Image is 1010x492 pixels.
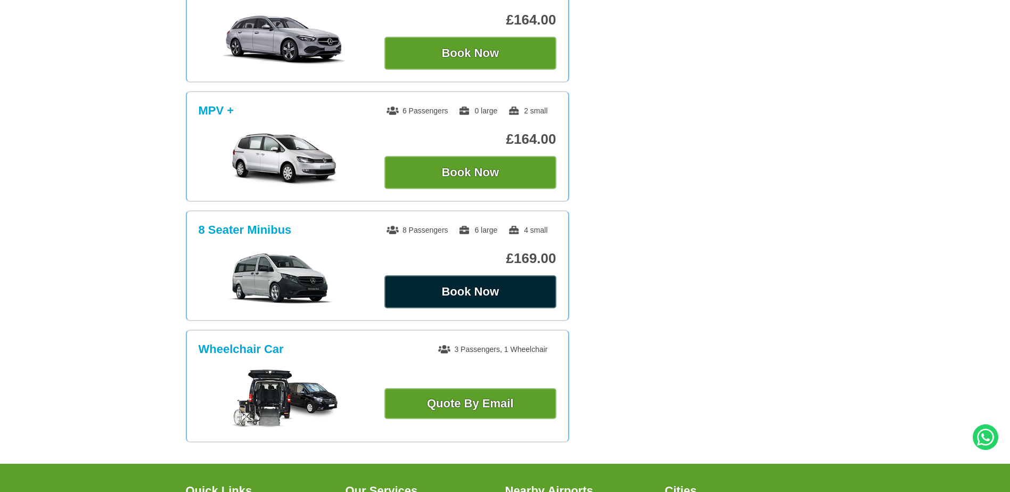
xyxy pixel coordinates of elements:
span: 0 large [458,106,497,115]
p: £169.00 [384,250,556,267]
span: 2 small [508,106,547,115]
img: 8 Seater Minibus [204,252,364,305]
p: £164.00 [384,12,556,28]
a: Quote By Email [384,388,556,419]
span: 4 small [508,226,547,234]
img: Estate Car [204,13,364,67]
span: 8 Passengers [387,226,448,234]
button: Book Now [384,156,556,189]
p: £164.00 [384,131,556,147]
h3: Wheelchair Car [199,342,284,356]
img: Wheelchair Car [231,370,338,428]
span: 6 large [458,226,497,234]
span: 3 Passengers, 1 Wheelchair [438,345,547,354]
h3: 8 Seater Minibus [199,223,292,237]
h3: MPV + [199,104,234,118]
img: MPV + [204,133,364,186]
button: Book Now [384,37,556,70]
span: 6 Passengers [387,106,448,115]
button: Book Now [384,275,556,308]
